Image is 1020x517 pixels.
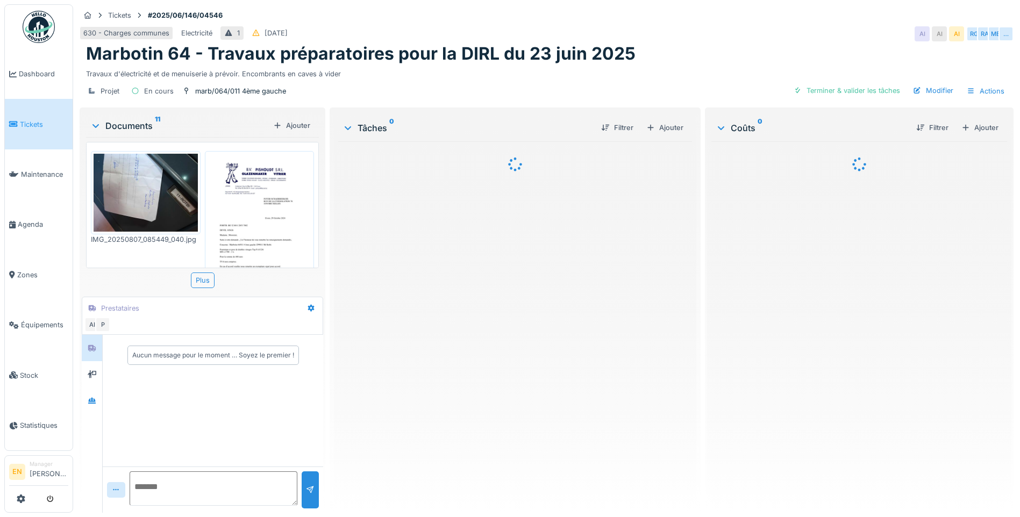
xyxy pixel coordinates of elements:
[5,149,73,199] a: Maintenance
[5,400,73,450] a: Statistiques
[5,250,73,300] a: Zones
[195,86,286,96] div: marb/064/011 4ème gauche
[19,69,68,79] span: Dashboard
[30,460,68,483] li: [PERSON_NAME]
[144,86,174,96] div: En cours
[5,300,73,350] a: Équipements
[20,119,68,130] span: Tickets
[21,169,68,179] span: Maintenance
[642,120,688,135] div: Ajouter
[84,317,99,332] div: AI
[17,270,68,280] span: Zones
[716,121,908,134] div: Coûts
[932,26,947,41] div: AI
[132,350,294,360] div: Aucun message pour le moment … Soyez le premier !
[86,64,1007,79] div: Travaux d'électricité et de menuiserie à prévoir. Encombrants en caves à vider
[30,460,68,468] div: Manager
[144,10,227,20] strong: #2025/06/146/04546
[83,28,169,38] div: 630 - Charges communes
[962,83,1009,99] div: Actions
[101,86,119,96] div: Projet
[95,317,110,332] div: P
[9,464,25,480] li: EN
[269,118,315,133] div: Ajouter
[20,370,68,380] span: Stock
[21,320,68,330] span: Équipements
[101,303,139,313] div: Prestataires
[966,26,981,41] div: RG
[909,83,958,98] div: Modifier
[237,28,240,38] div: 1
[155,119,160,132] sup: 11
[181,28,212,38] div: Electricité
[5,49,73,99] a: Dashboard
[23,11,55,43] img: Badge_color-CXgf-gQk.svg
[789,83,904,98] div: Terminer & valider les tâches
[597,120,638,135] div: Filtrer
[9,460,68,486] a: EN Manager[PERSON_NAME]
[265,28,288,38] div: [DATE]
[915,26,930,41] div: AI
[5,199,73,249] a: Agenda
[957,120,1003,135] div: Ajouter
[758,121,762,134] sup: 0
[91,234,201,245] div: IMG_20250807_085449_040.jpg
[90,119,269,132] div: Documents
[988,26,1003,41] div: ME
[389,121,394,134] sup: 0
[977,26,992,41] div: RA
[94,154,198,232] img: lesa341rnlsjmv1ix34xjz3rtx29
[912,120,953,135] div: Filtrer
[86,44,636,64] h1: Marbotin 64 - Travaux préparatoires pour la DIRL du 23 juin 2025
[5,350,73,400] a: Stock
[108,10,131,20] div: Tickets
[208,154,312,301] img: uzzaoy41y2rgtyknkbwb69dahsse
[18,219,68,229] span: Agenda
[949,26,964,41] div: AI
[191,272,215,288] div: Plus
[20,420,68,430] span: Statistiques
[998,26,1014,41] div: …
[5,99,73,149] a: Tickets
[343,121,593,134] div: Tâches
